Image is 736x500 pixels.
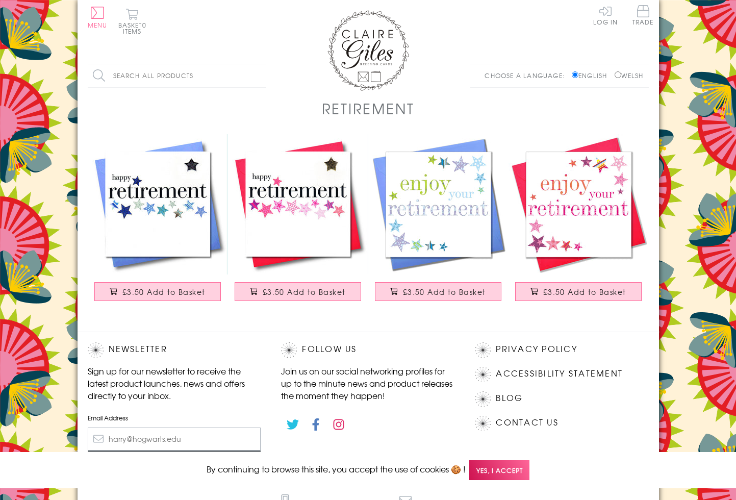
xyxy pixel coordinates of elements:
[593,5,618,25] a: Log In
[543,287,626,297] span: £3.50 Add to Basket
[368,134,509,274] img: Congratulations and Good Luck Card, Blue Stars, enjoy your Retirement
[228,134,368,274] img: Good Luck Retirement Card, Pink Stars, Embellished with a padded star
[123,20,146,36] span: 0 items
[88,134,228,274] img: Good Luck Retirement Card, Blue Stars, Embellished with a padded star
[469,460,529,480] span: Yes, I accept
[509,134,649,274] img: Congratulations and Good Luck Card, Pink Stars, enjoy your Retirement
[256,64,266,87] input: Search
[122,287,206,297] span: £3.50 Add to Basket
[88,7,108,28] button: Menu
[496,342,577,356] a: Privacy Policy
[94,282,221,301] button: £3.50 Add to Basket
[88,20,108,30] span: Menu
[632,5,654,27] a: Trade
[88,413,261,422] label: Email Address
[496,416,558,430] a: Contact Us
[515,282,642,301] button: £3.50 Add to Basket
[485,71,570,80] p: Choose a language:
[322,98,415,119] h1: Retirement
[632,5,654,25] span: Trade
[496,367,623,381] a: Accessibility Statement
[88,428,261,451] input: harry@hogwarts.edu
[88,134,228,311] a: Good Luck Retirement Card, Blue Stars, Embellished with a padded star £3.50 Add to Basket
[228,134,368,311] a: Good Luck Retirement Card, Pink Stars, Embellished with a padded star £3.50 Add to Basket
[118,8,146,34] button: Basket0 items
[403,287,486,297] span: £3.50 Add to Basket
[281,365,454,402] p: Join us on our social networking profiles for up to the minute news and product releases the mome...
[375,282,501,301] button: £3.50 Add to Basket
[88,365,261,402] p: Sign up for our newsletter to receive the latest product launches, news and offers directly to yo...
[496,391,523,405] a: Blog
[88,342,261,358] h2: Newsletter
[263,287,346,297] span: £3.50 Add to Basket
[615,71,644,80] label: Welsh
[509,134,649,311] a: Congratulations and Good Luck Card, Pink Stars, enjoy your Retirement £3.50 Add to Basket
[281,342,454,358] h2: Follow Us
[615,71,621,78] input: Welsh
[88,64,266,87] input: Search all products
[572,71,578,78] input: English
[572,71,612,80] label: English
[327,10,409,91] img: Claire Giles Greetings Cards
[88,451,261,473] input: Subscribe
[368,134,509,311] a: Congratulations and Good Luck Card, Blue Stars, enjoy your Retirement £3.50 Add to Basket
[235,282,361,301] button: £3.50 Add to Basket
